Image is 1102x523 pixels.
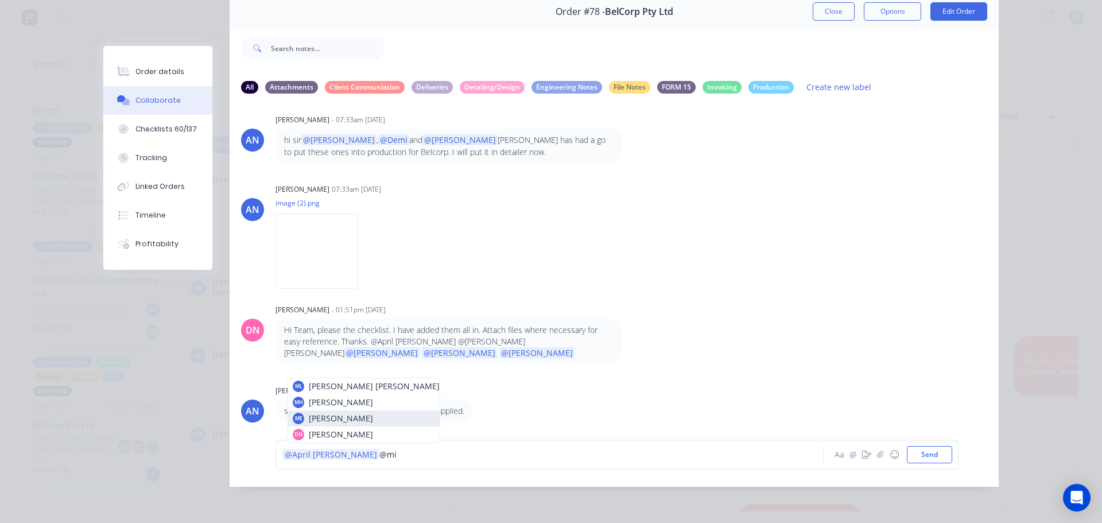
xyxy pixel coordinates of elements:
button: Options [864,2,921,21]
div: ML [295,382,302,390]
div: Timeline [135,210,166,220]
button: Timeline [103,201,212,230]
div: AN [246,133,259,147]
div: - 07:33am [DATE] [332,115,385,125]
div: [PERSON_NAME] [275,184,329,195]
div: All [241,81,258,94]
div: FORM 15 [657,81,696,94]
p: image (2).png [275,198,370,208]
div: - 01:51pm [DATE] [332,305,386,315]
div: [PERSON_NAME] [275,386,329,396]
button: Close [813,2,855,21]
div: Collaborate [135,95,181,106]
p: still ongoing Markups from Engineer being applied. [284,405,464,417]
div: Deliveries [412,81,453,94]
p: hi sir , and [PERSON_NAME] has had a go to put these ones into production for Belcorp. I will put... [284,134,613,158]
p: [PERSON_NAME] [309,412,373,424]
p: [PERSON_NAME] [309,428,373,440]
span: @mi [379,449,397,460]
div: File Notes [609,81,650,94]
div: Tracking [135,153,167,163]
div: Attachments [265,81,318,94]
div: Invoicing [703,81,742,94]
button: Linked Orders [103,172,212,201]
button: @ [846,448,860,462]
p: [PERSON_NAME] [309,396,373,408]
span: @[PERSON_NAME] [499,347,575,358]
div: DN [294,431,302,439]
span: @[PERSON_NAME] [422,134,498,145]
div: Profitability [135,239,179,249]
div: Client Communiation [325,81,405,94]
div: [PERSON_NAME] [275,115,329,125]
button: Checklists 60/137 [103,115,212,144]
div: Detailing/Design [460,81,525,94]
button: Collaborate [103,86,212,115]
button: Create new label [801,79,878,95]
div: AN [246,404,259,418]
div: Checklists 60/137 [135,124,197,134]
button: Aa [832,448,846,462]
button: Tracking [103,144,212,172]
div: AN [246,203,259,216]
button: Profitability [103,230,212,258]
div: Order details [135,67,184,77]
div: Linked Orders [135,181,185,192]
span: BelCorp Pty Ltd [605,6,673,17]
button: Send [907,446,952,463]
span: Order #78 - [556,6,605,17]
div: [PERSON_NAME] [275,305,329,315]
p: [PERSON_NAME] [PERSON_NAME] [309,380,440,392]
p: Hi Team, please the checklist. I have added them all in. Attach files where necessary for easy re... [284,324,613,359]
span: @[PERSON_NAME] [422,347,497,358]
span: @Demi [378,134,409,145]
input: Search notes... [271,37,385,60]
div: MH [294,398,303,406]
div: Open Intercom Messenger [1063,484,1091,512]
div: 07:33am [DATE] [332,184,381,195]
button: Order details [103,57,212,86]
span: @April [PERSON_NAME] [285,449,377,460]
div: Engineering Notes [531,81,602,94]
div: DN [246,323,260,337]
button: Edit Order [930,2,987,21]
span: @[PERSON_NAME] [344,347,420,358]
button: ☺ [887,448,901,462]
span: @[PERSON_NAME] [301,134,377,145]
div: Production [748,81,794,94]
div: ME [295,414,302,423]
